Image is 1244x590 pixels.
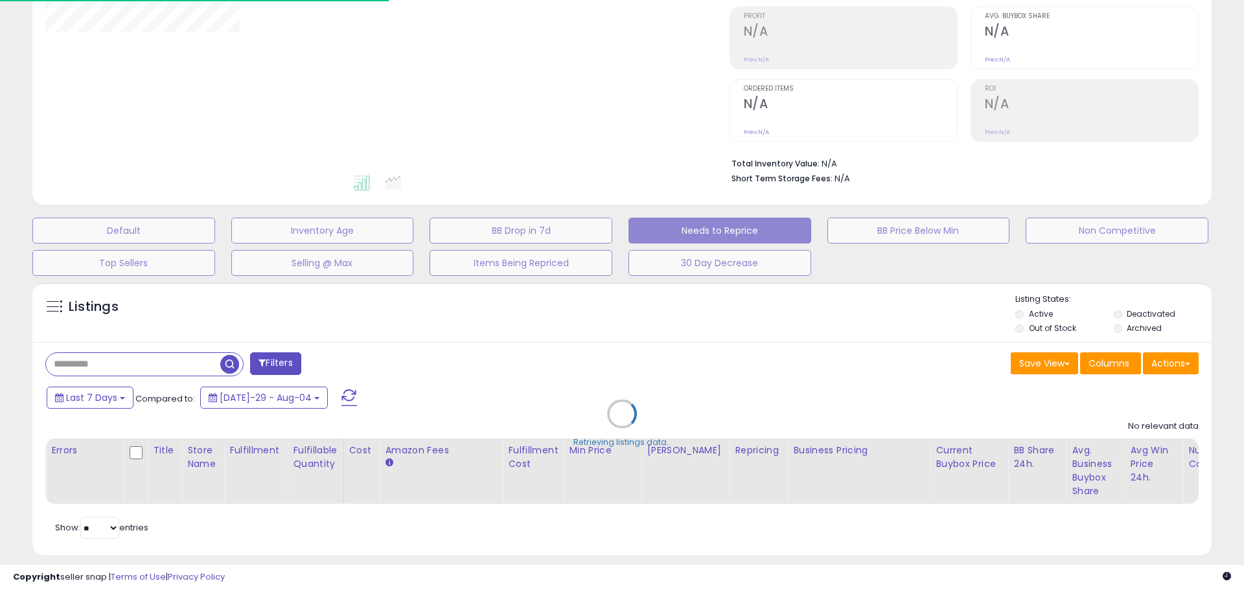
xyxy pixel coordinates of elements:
span: Ordered Items [744,85,957,93]
button: 30 Day Decrease [628,250,811,276]
b: Total Inventory Value: [731,158,820,169]
span: N/A [835,172,850,185]
span: Profit [744,13,957,20]
span: Avg. Buybox Share [985,13,1198,20]
small: Prev: N/A [744,56,769,63]
button: Items Being Repriced [430,250,612,276]
h2: N/A [744,96,957,114]
b: Short Term Storage Fees: [731,173,833,184]
small: Prev: N/A [985,56,1010,63]
div: Retrieving listings data.. [573,437,671,448]
a: Privacy Policy [168,571,225,583]
button: BB Drop in 7d [430,218,612,244]
button: Inventory Age [231,218,414,244]
button: Selling @ Max [231,250,414,276]
strong: Copyright [13,571,60,583]
button: Default [32,218,215,244]
div: seller snap | | [13,571,225,584]
a: Terms of Use [111,571,166,583]
button: Non Competitive [1026,218,1208,244]
h2: N/A [985,24,1198,41]
li: N/A [731,155,1189,170]
span: ROI [985,85,1198,93]
h2: N/A [744,24,957,41]
button: BB Price Below Min [827,218,1010,244]
button: Top Sellers [32,250,215,276]
button: Needs to Reprice [628,218,811,244]
h2: N/A [985,96,1198,114]
small: Prev: N/A [985,128,1010,136]
small: Prev: N/A [744,128,769,136]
